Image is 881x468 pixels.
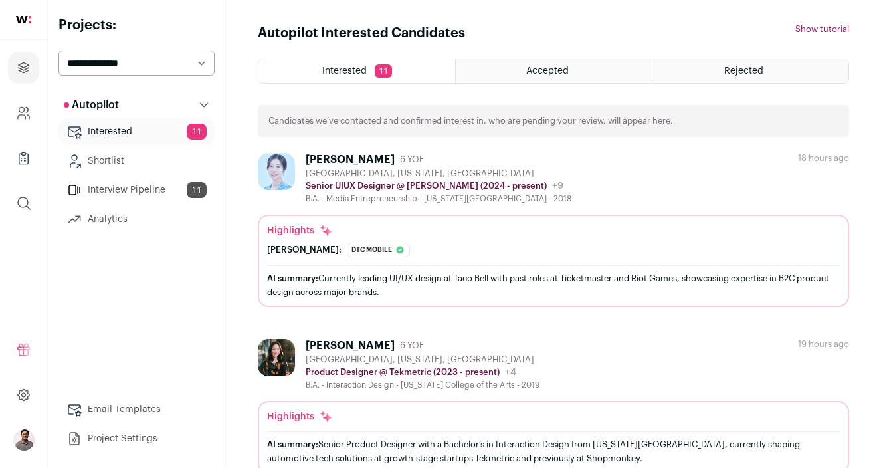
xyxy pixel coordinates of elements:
span: 11 [187,182,207,198]
img: f8dcfae6e816121e852e88fe3b701002696ab907389f74d47ba873cb3ee4f9fd [258,339,295,376]
a: Project Settings [58,425,215,452]
img: wellfound-shorthand-0d5821cbd27db2630d0214b213865d53afaa358527fdda9d0ea32b1df1b89c2c.svg [16,16,31,23]
div: 19 hours ago [798,339,849,350]
span: 6 YOE [400,154,424,165]
a: Analytics [58,206,215,233]
a: Company and ATS Settings [8,97,39,129]
button: Show tutorial [795,24,849,35]
span: Accepted [526,66,569,76]
span: Interested [322,66,367,76]
span: 11 [187,124,207,140]
h2: Projects: [58,16,215,35]
button: Autopilot [58,92,215,118]
a: Email Templates [58,396,215,423]
div: [GEOGRAPHIC_DATA], [US_STATE], [GEOGRAPHIC_DATA] [306,168,571,179]
div: Highlights [267,224,333,237]
img: 5f7472ed15cf2f88d37c9392faec4988419b407937eb61448d2910ecbcad626e.jpg [258,153,295,190]
a: Shortlist [58,148,215,174]
div: B.A. - Interaction Design - [US_STATE] College of the Arts - 2019 [306,380,539,390]
span: AI summary: [267,274,318,283]
div: B.A. - Media Entrepreneurship - [US_STATE][GEOGRAPHIC_DATA] - 2018 [306,193,571,204]
img: 486088-medium_jpg [13,429,35,451]
span: Rejected [724,66,763,76]
span: +9 [552,181,563,191]
div: Currently leading UI/UX design at Taco Bell with past roles at Ticketmaster and Riot Games, showc... [267,271,840,299]
a: Accepted [456,59,652,83]
button: Open dropdown [13,429,35,451]
a: Rejected [652,59,848,83]
p: Candidates we’ve contacted and confirmed interest in, who are pending your review, will appear here. [268,116,673,126]
span: 6 YOE [400,340,424,351]
div: [PERSON_NAME] [306,339,395,352]
div: [GEOGRAPHIC_DATA], [US_STATE], [GEOGRAPHIC_DATA] [306,354,539,365]
span: +4 [505,368,516,377]
p: Autopilot [64,97,119,113]
a: Interested11 [58,118,215,145]
a: Interview Pipeline11 [58,177,215,203]
a: Projects [8,52,39,84]
a: Company Lists [8,142,39,174]
span: AI summary: [267,440,318,449]
div: [PERSON_NAME] [306,153,395,166]
p: Senior UIUX Designer @ [PERSON_NAME] (2024 - present) [306,181,547,191]
div: Senior Product Designer with a Bachelor’s in Interaction Design from [US_STATE][GEOGRAPHIC_DATA],... [267,437,840,465]
div: Dtc mobile [347,243,410,257]
div: 18 hours ago [798,153,849,164]
div: [PERSON_NAME]: [267,245,342,255]
p: Product Designer @ Tekmetric (2023 - present) [306,367,500,378]
span: 11 [375,64,392,78]
div: Highlights [267,410,333,423]
h1: Autopilot Interested Candidates [258,24,465,43]
a: [PERSON_NAME] 6 YOE [GEOGRAPHIC_DATA], [US_STATE], [GEOGRAPHIC_DATA] Senior UIUX Designer @ [PERS... [258,153,849,307]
